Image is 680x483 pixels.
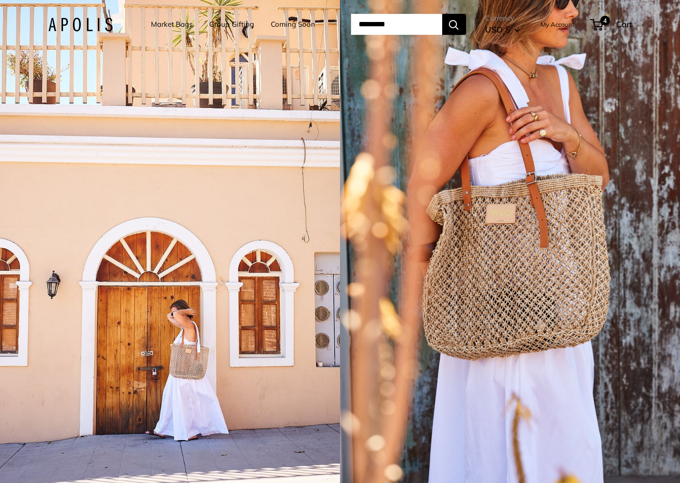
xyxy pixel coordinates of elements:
a: 4 Cart [591,17,632,32]
a: Coming Soon [271,18,315,31]
span: 4 [600,16,609,25]
button: USD $ [485,22,520,37]
a: Market Bags [151,18,192,31]
button: Search [442,14,466,35]
img: Apolis [48,18,113,32]
span: Currency [485,11,520,25]
input: Search... [351,14,442,35]
span: Cart [616,19,632,29]
span: USD $ [485,24,510,34]
a: Group Gifting [209,18,254,31]
a: My Account [541,19,574,30]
